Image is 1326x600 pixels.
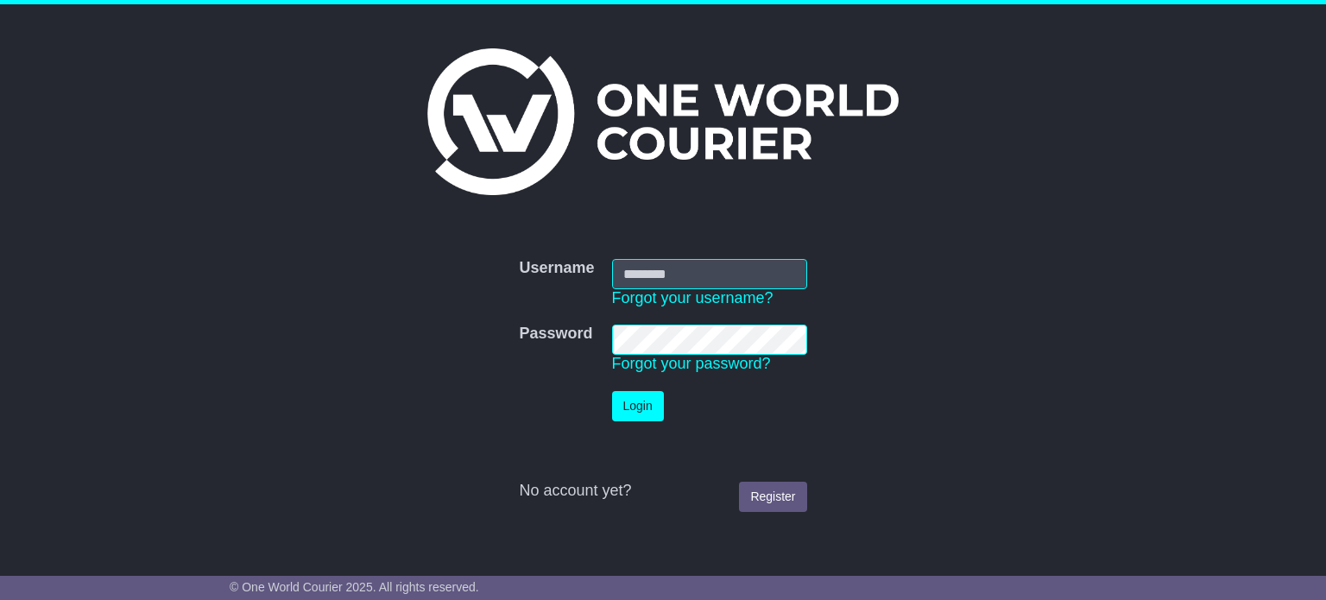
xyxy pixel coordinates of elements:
[519,325,592,344] label: Password
[519,259,594,278] label: Username
[612,355,771,372] a: Forgot your password?
[519,482,806,501] div: No account yet?
[427,48,899,195] img: One World
[230,580,479,594] span: © One World Courier 2025. All rights reserved.
[739,482,806,512] a: Register
[612,289,773,306] a: Forgot your username?
[612,391,664,421] button: Login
